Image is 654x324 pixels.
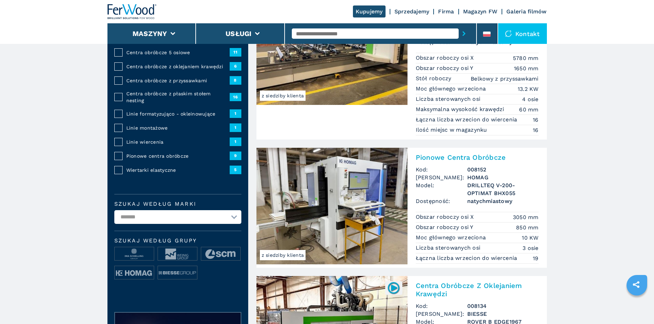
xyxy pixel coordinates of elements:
span: 16 [230,93,241,101]
img: Pionowe Centra Obróbcze HOMAG DRILLTEQ V-200-OPTIMAT BHX055 [256,148,408,264]
img: Kontakt [505,30,512,37]
img: image [201,247,240,261]
p: Obszar roboczy osi Y [416,64,475,72]
h3: 008134 [467,302,539,310]
p: Stół roboczy [416,75,453,82]
img: image [158,266,197,280]
span: Kod: [416,166,467,173]
h3: 008152 [467,166,539,173]
h3: HOMAG [467,173,539,181]
img: image [115,247,154,261]
span: 1 [230,137,241,146]
em: 1650 mm [514,64,539,72]
p: Liczba sterowanych osi [416,244,482,252]
a: Pionowe Centra Obróbcze HOMAG DRILLTEQ V-200-OPTIMAT BHX055z siedziby klientaPionowe Centra Obrób... [256,148,547,268]
em: 16 [533,116,539,124]
p: Moc głównego wrzeciona [416,234,488,241]
span: Pionowe centra obróbcze [126,153,230,159]
span: Centra obróbcze z płaskim stołem nesting [126,90,230,104]
p: Liczba sterowanych osi [416,95,482,103]
label: Szukaj według marki [114,201,241,207]
p: Ilość miejsc w magazynku [416,126,489,134]
em: 60 mm [519,106,538,113]
em: 3050 mm [513,213,539,221]
span: 11 [230,48,241,56]
em: 5780 mm [513,54,539,62]
a: Galeria filmów [506,8,547,15]
span: z siedziby klienta [260,250,306,260]
span: 8 [230,76,241,84]
iframe: Chat [625,293,649,319]
a: Sprzedajemy [394,8,429,15]
span: [PERSON_NAME]: [416,310,467,318]
em: 4 osie [522,95,539,103]
span: Model: [416,181,467,197]
em: 13.2 KW [518,85,539,93]
p: Moc głównego wrzeciona [416,85,488,93]
span: Kod: [416,302,467,310]
h3: BIESSE [467,310,539,318]
span: 1 [230,123,241,132]
p: Obszar roboczy osi Y [416,224,475,231]
span: [PERSON_NAME]: [416,173,467,181]
span: Centra obróbcze 5 osiowe [126,49,230,56]
span: z siedziby klienta [260,91,306,101]
button: Maszyny [133,29,167,38]
em: 19 [533,254,539,262]
a: Magazyn FW [463,8,498,15]
span: 1 [230,109,241,118]
span: Linie wiercenia [126,139,230,145]
em: 16 [533,126,539,134]
a: Kupujemy [353,5,386,17]
span: Dostępność: [416,197,467,205]
p: Obszar roboczy osi X [416,213,476,221]
span: natychmiastowy [467,197,539,205]
em: 3 osie [523,244,539,252]
a: Firma [438,8,454,15]
h2: Pionowe Centra Obróbcze [416,153,539,161]
button: Usługi [226,29,252,38]
h2: Centra Obróbcze Z Oklejaniem Krawędzi [416,281,539,298]
span: Centra obróbcze z przyssawkami [126,77,230,84]
span: Centra obróbcze z oklejaniem krawędzi [126,63,230,70]
span: Wiertarki elastyczne [126,167,230,173]
p: Łączna liczba wrzecion do wiercenia [416,116,519,123]
em: 850 mm [516,224,539,231]
span: 9 [230,152,241,160]
span: 5 [230,166,241,174]
span: Szukaj według grupy [114,238,241,243]
span: Linie formatyzująco - okleinowujące [126,110,230,117]
img: Ferwood [107,4,157,19]
img: 008134 [387,281,400,295]
em: Belkowy z przyssawkami [471,75,539,83]
span: 6 [230,62,241,70]
h3: DRILLTEQ V-200-OPTIMAT BHX055 [467,181,539,197]
img: image [115,266,154,280]
div: Kontakt [498,23,547,44]
button: submit-button [459,26,469,41]
img: image [158,247,197,261]
em: 10 KW [522,234,538,242]
span: Linie montażowe [126,124,230,131]
p: Łączna liczba wrzecion do wiercenia [416,254,519,262]
a: sharethis [628,276,645,293]
p: Maksymalna wysokość krawędzi [416,106,506,113]
p: Obszar roboczy osi X [416,54,476,62]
